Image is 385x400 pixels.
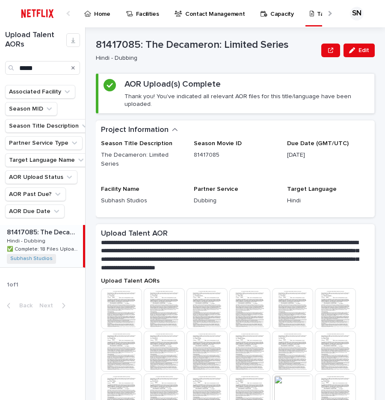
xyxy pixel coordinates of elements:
[194,151,276,160] p: 81417085
[10,256,53,262] a: Subhash Studios
[101,151,184,169] p: The Decameron: Limited Series
[7,227,81,236] p: 81417085: The Decameron: Limited Series
[5,61,80,75] input: Search
[5,153,89,167] button: Target Language Name
[5,170,77,184] button: AOR Upload Status
[5,102,57,116] button: Season MID
[39,303,58,309] span: Next
[101,126,178,135] button: Project Information
[287,151,370,160] p: [DATE]
[17,5,58,22] img: ifQbXi3ZQGMSEF7WDB7W
[101,278,160,284] span: Upload Talent AORs
[287,186,337,192] span: Target Language
[194,186,238,192] span: Partner Service
[5,204,65,218] button: AOR Due Date
[287,196,370,205] p: Hindi
[101,186,139,192] span: Facility Name
[96,55,314,62] p: Hindi - Dubbing
[101,140,172,146] span: Season Title Description
[5,187,66,201] button: AOR Past Due?
[5,119,93,133] button: Season Title Description
[350,7,364,20] div: SN
[287,140,349,146] span: Due Date (GMT/UTC)
[194,196,276,205] p: Dubbing
[358,47,369,53] span: Edit
[5,31,66,49] h1: Upload Talent AORs
[344,44,375,57] button: Edit
[101,126,169,135] h2: Project Information
[5,136,83,150] button: Partner Service Type
[7,245,81,252] p: ✅ Complete: 18 Files Uploaded
[101,196,184,205] p: Subhash Studios
[5,85,75,99] button: Associated Facility
[101,229,168,239] h2: Upload Talent AOR
[36,302,72,309] button: Next
[194,140,242,146] span: Season Movie ID
[14,303,33,309] span: Back
[96,39,318,51] p: 81417085: The Decameron: Limited Series
[124,93,369,108] p: Thank you! You've indicated all relevant AOR files for this title/language have been uploaded.
[124,79,221,89] h2: AOR Upload(s) Complete
[7,236,47,244] p: Hindi - Dubbing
